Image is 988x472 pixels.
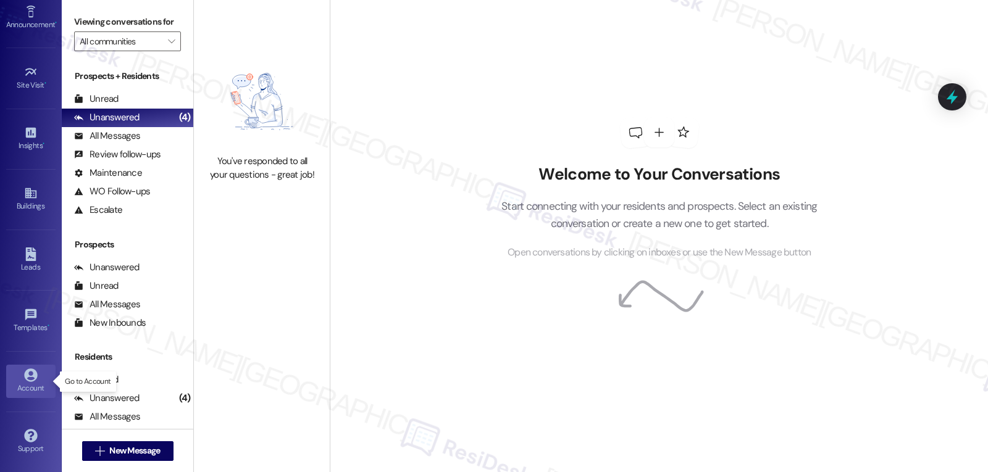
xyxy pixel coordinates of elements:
[74,167,142,180] div: Maintenance
[55,19,57,27] span: •
[43,139,44,148] span: •
[95,446,104,456] i: 
[74,148,161,161] div: Review follow-ups
[74,93,119,106] div: Unread
[74,111,140,124] div: Unanswered
[6,244,56,277] a: Leads
[74,410,140,423] div: All Messages
[62,238,193,251] div: Prospects
[6,304,56,337] a: Templates •
[62,350,193,363] div: Residents
[65,376,111,387] p: Go to Account
[508,245,811,260] span: Open conversations by clicking on inboxes or use the New Message button
[74,373,119,386] div: Unread
[176,389,194,408] div: (4)
[6,183,56,216] a: Buildings
[74,392,140,405] div: Unanswered
[74,204,122,217] div: Escalate
[74,130,140,143] div: All Messages
[6,425,56,458] a: Support
[176,108,194,127] div: (4)
[62,70,193,83] div: Prospects + Residents
[6,365,56,398] a: Account
[109,444,160,457] span: New Message
[80,31,161,51] input: All communities
[6,122,56,155] a: Insights •
[74,298,140,311] div: All Messages
[483,165,836,184] h2: Welcome to Your Conversations
[168,36,175,46] i: 
[44,79,46,88] span: •
[74,261,140,274] div: Unanswered
[74,185,150,198] div: WO Follow-ups
[74,279,119,292] div: Unread
[82,441,174,461] button: New Message
[48,321,49,330] span: •
[207,54,316,149] img: empty-state
[6,62,56,95] a: Site Visit •
[483,197,836,233] p: Start connecting with your residents and prospects. Select an existing conversation or create a n...
[74,12,181,31] label: Viewing conversations for
[74,317,146,329] div: New Inbounds
[207,155,316,181] div: You've responded to all your questions - great job!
